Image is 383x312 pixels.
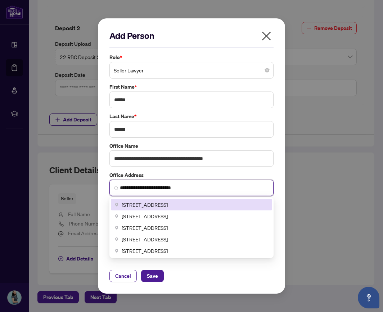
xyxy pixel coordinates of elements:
label: Last Name [109,112,274,120]
span: Cancel [115,270,131,282]
label: Office Address [109,171,274,179]
span: close-circle [265,68,269,72]
span: [STREET_ADDRESS] [122,212,168,220]
span: [STREET_ADDRESS] [122,247,168,255]
label: Office Name [109,142,274,150]
span: Seller Lawyer [114,63,269,77]
button: Cancel [109,270,137,282]
label: First Name [109,83,274,91]
h2: Add Person [109,30,274,41]
span: [STREET_ADDRESS] [122,201,168,209]
label: Role [109,53,274,61]
button: Open asap [358,287,379,308]
button: Save [141,270,164,282]
span: [STREET_ADDRESS] [122,224,168,232]
span: [STREET_ADDRESS] [122,235,168,243]
span: Save [147,270,158,282]
img: search_icon [114,186,118,190]
span: close [261,30,272,42]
